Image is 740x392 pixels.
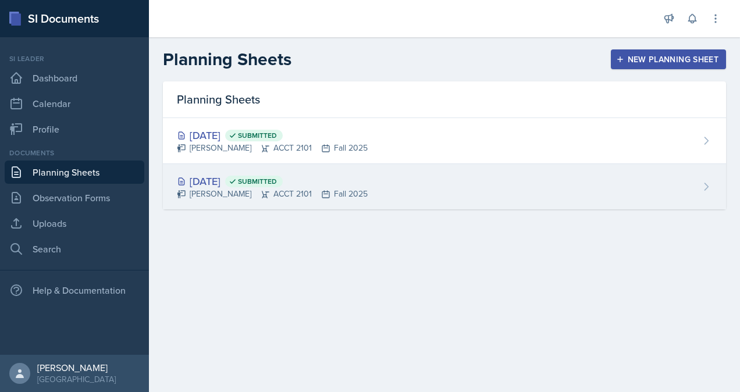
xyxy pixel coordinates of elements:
[5,92,144,115] a: Calendar
[177,173,368,189] div: [DATE]
[163,164,726,209] a: [DATE] Submitted [PERSON_NAME]ACCT 2101Fall 2025
[177,127,368,143] div: [DATE]
[238,131,277,140] span: Submitted
[5,212,144,235] a: Uploads
[5,237,144,261] a: Search
[37,362,116,373] div: [PERSON_NAME]
[5,54,144,64] div: Si leader
[5,279,144,302] div: Help & Documentation
[618,55,718,64] div: New Planning Sheet
[5,148,144,158] div: Documents
[5,186,144,209] a: Observation Forms
[5,117,144,141] a: Profile
[37,373,116,385] div: [GEOGRAPHIC_DATA]
[163,118,726,164] a: [DATE] Submitted [PERSON_NAME]ACCT 2101Fall 2025
[163,49,291,70] h2: Planning Sheets
[177,142,368,154] div: [PERSON_NAME] ACCT 2101 Fall 2025
[5,161,144,184] a: Planning Sheets
[163,81,726,118] div: Planning Sheets
[238,177,277,186] span: Submitted
[5,66,144,90] a: Dashboard
[177,188,368,200] div: [PERSON_NAME] ACCT 2101 Fall 2025
[611,49,726,69] button: New Planning Sheet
